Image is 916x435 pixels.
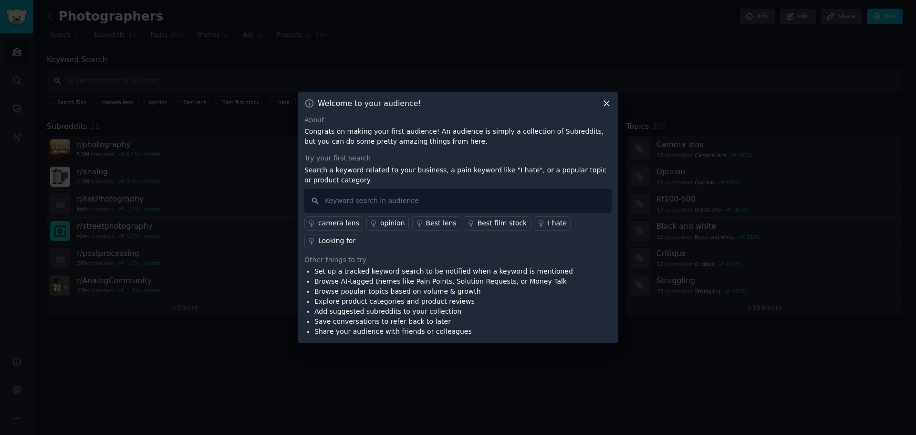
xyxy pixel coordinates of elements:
[318,98,421,108] h3: Welcome to your audience!
[314,297,573,307] li: Explore product categories and product reviews
[314,317,573,327] li: Save conversations to refer back to later
[314,327,573,337] li: Share your audience with friends or colleagues
[304,115,612,125] div: About
[548,218,567,228] div: I hate
[314,266,573,276] li: Set up a tracked keyword search to be notified when a keyword is mentioned
[314,286,573,297] li: Browse popular topics based on volume & growth
[318,236,355,246] div: Looking for
[304,255,612,265] div: Other things to try
[380,218,405,228] div: opinion
[366,216,409,231] a: opinion
[314,276,573,286] li: Browse AI-tagged themes like Pain Points, Solution Requests, or Money Talk
[478,218,527,228] div: Best film stock
[304,216,363,231] a: camera lens
[304,127,612,147] p: Congrats on making your first audience! An audience is simply a collection of Subreddits, but you...
[304,153,612,163] div: Try your first search
[534,216,571,231] a: I hate
[304,189,612,213] input: Keyword search in audience
[314,307,573,317] li: Add suggested subreddits to your collection
[426,218,457,228] div: Best lens
[304,165,612,185] p: Search a keyword related to your business, a pain keyword like "I hate", or a popular topic or pr...
[318,218,359,228] div: camera lens
[304,234,359,248] a: Looking for
[412,216,460,231] a: Best lens
[464,216,531,231] a: Best film stock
